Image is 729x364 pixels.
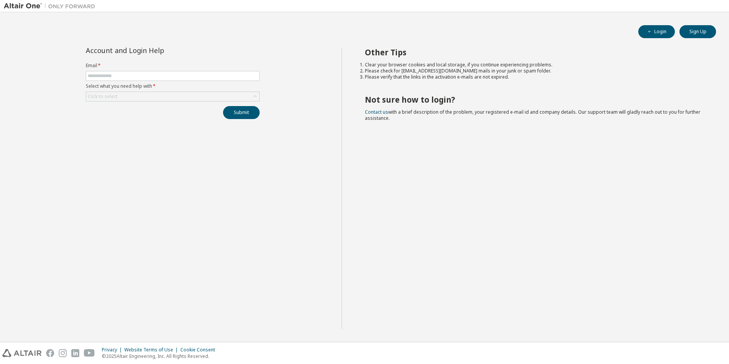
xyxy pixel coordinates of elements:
div: Click to select [88,93,117,100]
img: linkedin.svg [71,349,79,357]
img: youtube.svg [84,349,95,357]
img: altair_logo.svg [2,349,42,357]
div: Cookie Consent [180,347,220,353]
h2: Not sure how to login? [365,95,703,105]
div: Privacy [102,347,124,353]
p: © 2025 Altair Engineering, Inc. All Rights Reserved. [102,353,220,359]
li: Clear your browser cookies and local storage, if you continue experiencing problems. [365,62,703,68]
a: Contact us [365,109,388,115]
li: Please check for [EMAIL_ADDRESS][DOMAIN_NAME] mails in your junk or spam folder. [365,68,703,74]
div: Account and Login Help [86,47,225,53]
button: Login [638,25,675,38]
img: facebook.svg [46,349,54,357]
img: instagram.svg [59,349,67,357]
h2: Other Tips [365,47,703,57]
li: Please verify that the links in the activation e-mails are not expired. [365,74,703,80]
label: Select what you need help with [86,83,260,89]
button: Submit [223,106,260,119]
label: Email [86,63,260,69]
button: Sign Up [679,25,716,38]
img: Altair One [4,2,99,10]
span: with a brief description of the problem, your registered e-mail id and company details. Our suppo... [365,109,700,121]
div: Website Terms of Use [124,347,180,353]
div: Click to select [86,92,259,101]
